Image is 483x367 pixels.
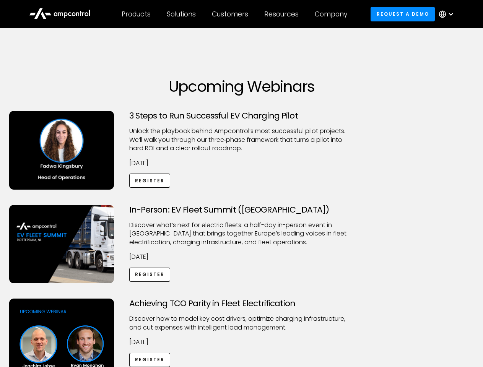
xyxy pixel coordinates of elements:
a: Request a demo [371,7,435,21]
div: Resources [264,10,299,18]
h3: In-Person: EV Fleet Summit ([GEOGRAPHIC_DATA]) [129,205,354,215]
p: Unlock the playbook behind Ampcontrol’s most successful pilot projects. We’ll walk you through ou... [129,127,354,153]
p: [DATE] [129,253,354,261]
div: Products [122,10,151,18]
a: Register [129,174,171,188]
p: Discover how to model key cost drivers, optimize charging infrastructure, and cut expenses with i... [129,315,354,332]
div: Solutions [167,10,196,18]
div: Customers [212,10,248,18]
p: [DATE] [129,338,354,346]
h3: Achieving TCO Parity in Fleet Electrification [129,299,354,309]
a: Register [129,353,171,367]
h3: 3 Steps to Run Successful EV Charging Pilot [129,111,354,121]
p: [DATE] [129,159,354,167]
a: Register [129,268,171,282]
div: Company [315,10,347,18]
p: ​Discover what’s next for electric fleets: a half-day in-person event in [GEOGRAPHIC_DATA] that b... [129,221,354,247]
h1: Upcoming Webinars [9,77,474,96]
